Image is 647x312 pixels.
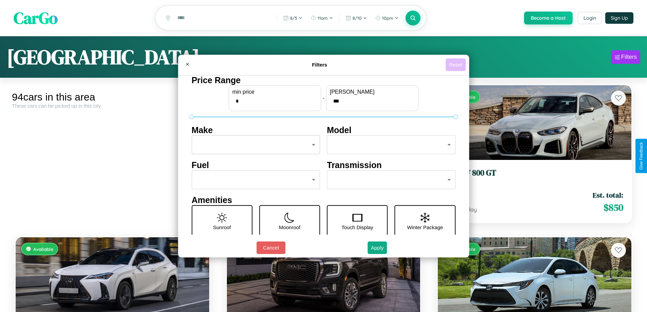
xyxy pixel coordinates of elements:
span: Available [33,246,53,252]
h4: Price Range [192,75,455,85]
button: 8/5 [280,13,306,23]
span: 8 / 10 [353,15,362,21]
h4: Filters [194,62,446,68]
div: These cars can be picked up in this city. [12,103,213,109]
span: $ 850 [604,201,623,214]
h1: [GEOGRAPHIC_DATA] [7,43,200,71]
button: Reset [446,58,466,71]
div: Give Feedback [639,142,644,170]
h4: Model [327,125,456,135]
h3: BMW F 800 GT [446,168,623,178]
button: 8/10 [342,13,371,23]
span: 11am [318,15,328,21]
a: BMW F 800 GT2021 [446,168,623,185]
span: 8 / 5 [290,15,297,21]
button: 11am [307,13,337,23]
p: Moonroof [279,223,300,232]
h4: Transmission [327,160,456,170]
span: 10pm [382,15,393,21]
div: Filters [621,54,637,60]
label: min price [232,89,317,95]
span: CarGo [14,7,58,29]
div: 94 cars in this area [12,91,213,103]
h4: Make [192,125,320,135]
p: Sunroof [213,223,231,232]
span: / day [463,206,477,213]
button: Sign Up [605,12,633,24]
button: Filters [611,50,640,64]
p: Winter Package [407,223,443,232]
button: Become a Host [524,12,573,24]
h4: Amenities [192,195,455,205]
label: [PERSON_NAME] [330,89,415,95]
button: 10pm [372,13,402,23]
button: Apply [367,241,387,254]
h4: Fuel [192,160,320,170]
button: Login [578,12,602,24]
p: Touch Display [341,223,373,232]
button: Cancel [256,241,285,254]
p: - [323,93,324,103]
span: Est. total: [593,190,623,200]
